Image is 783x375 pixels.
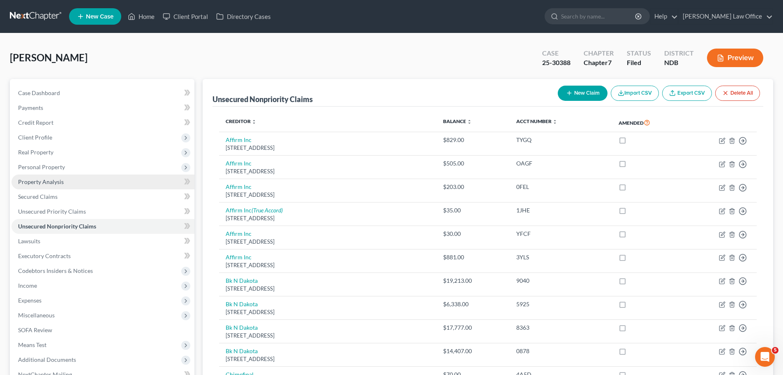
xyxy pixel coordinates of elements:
div: $203.00 [443,183,503,191]
div: $6,338.00 [443,300,503,308]
span: Real Property [18,149,53,156]
a: Lawsuits [12,234,194,249]
div: 9040 [516,277,606,285]
div: [STREET_ADDRESS] [226,191,430,199]
a: Affirm Inc [226,136,252,143]
div: 25-30388 [542,58,571,68]
th: Amended [612,113,685,132]
i: unfold_more [467,119,472,124]
span: Credit Report [18,119,53,126]
a: Affirm Inc [226,254,252,261]
div: Case [542,49,571,58]
div: Filed [627,58,651,68]
div: [STREET_ADDRESS] [226,238,430,246]
div: $829.00 [443,136,503,144]
a: Affirm Inc(True Accord) [226,207,283,214]
span: 5 [772,347,778,354]
a: Affirm Inc [226,230,252,237]
a: Case Dashboard [12,86,194,100]
div: [STREET_ADDRESS] [226,144,430,152]
i: unfold_more [252,119,256,124]
a: Home [124,9,159,24]
span: 7 [608,58,612,66]
a: Credit Report [12,115,194,130]
div: Chapter [584,49,614,58]
div: [STREET_ADDRESS] [226,355,430,363]
a: Affirm Inc [226,183,252,190]
input: Search by name... [561,9,636,24]
button: Delete All [715,86,760,101]
span: New Case [86,14,113,20]
div: Chapter [584,58,614,68]
a: Secured Claims [12,189,194,204]
span: [PERSON_NAME] [10,51,88,63]
div: TYGQ [516,136,606,144]
div: Unsecured Nonpriority Claims [212,94,313,104]
a: Affirm Inc [226,160,252,167]
span: Additional Documents [18,356,76,363]
a: Directory Cases [212,9,275,24]
a: Client Portal [159,9,212,24]
div: NDB [664,58,694,68]
span: Lawsuits [18,238,40,245]
a: Acct Number unfold_more [516,118,557,124]
button: New Claim [558,86,607,101]
span: SOFA Review [18,326,52,333]
div: [STREET_ADDRESS] [226,214,430,222]
div: $881.00 [443,253,503,261]
span: Miscellaneous [18,312,55,319]
span: Client Profile [18,134,52,141]
div: 8363 [516,324,606,332]
div: [STREET_ADDRESS] [226,285,430,293]
div: $30.00 [443,230,503,238]
span: Executory Contracts [18,252,71,259]
div: OAGF [516,159,606,168]
div: [STREET_ADDRESS] [226,261,430,269]
div: 1JHE [516,206,606,214]
iframe: Intercom live chat [755,347,775,367]
div: $14,407.00 [443,347,503,355]
div: $17,777.00 [443,324,503,332]
div: $19,213.00 [443,277,503,285]
div: 5925 [516,300,606,308]
span: Property Analysis [18,178,64,185]
div: 0878 [516,347,606,355]
button: Preview [707,49,763,67]
a: SOFA Review [12,323,194,338]
a: Bk N Dakota [226,347,258,354]
div: YFCF [516,230,606,238]
a: Help [650,9,678,24]
div: Status [627,49,651,58]
div: $35.00 [443,206,503,214]
div: District [664,49,694,58]
a: Payments [12,100,194,115]
a: [PERSON_NAME] Law Office [679,9,773,24]
div: [STREET_ADDRESS] [226,308,430,316]
a: Property Analysis [12,175,194,189]
a: Bk N Dakota [226,324,258,331]
span: Secured Claims [18,193,58,200]
span: Case Dashboard [18,89,60,96]
a: Bk N Dakota [226,300,258,307]
span: Expenses [18,297,42,304]
i: unfold_more [552,119,557,124]
i: (True Accord) [252,207,283,214]
button: Import CSV [611,86,659,101]
span: Income [18,282,37,289]
a: Bk N Dakota [226,277,258,284]
div: [STREET_ADDRESS] [226,168,430,175]
a: Creditor unfold_more [226,118,256,124]
span: Means Test [18,341,46,348]
a: Unsecured Priority Claims [12,204,194,219]
div: [STREET_ADDRESS] [226,332,430,340]
div: 3YLS [516,253,606,261]
a: Balance unfold_more [443,118,472,124]
a: Unsecured Nonpriority Claims [12,219,194,234]
div: $505.00 [443,159,503,168]
span: Unsecured Nonpriority Claims [18,223,96,230]
span: Unsecured Priority Claims [18,208,86,215]
div: 0FEL [516,183,606,191]
a: Executory Contracts [12,249,194,263]
span: Personal Property [18,163,65,170]
a: Export CSV [662,86,712,101]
